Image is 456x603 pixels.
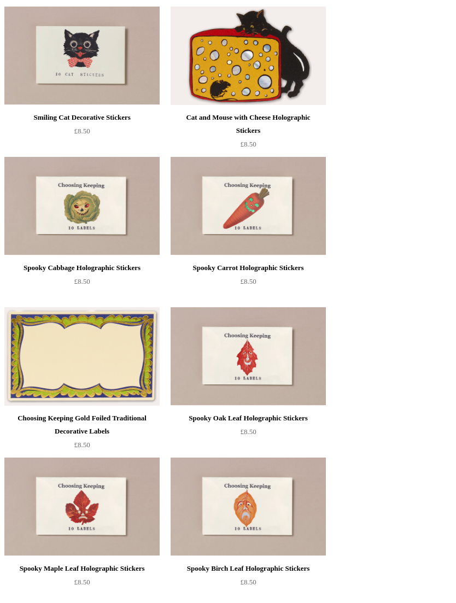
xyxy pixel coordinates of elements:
[4,157,160,255] img: Spooky Cabbage Holographic Stickers
[171,412,326,456] a: Spooky Oak Leaf Holographic Stickers £8.50
[240,578,256,586] span: £8.50
[7,111,157,124] div: Smiling Cat Decorative Stickers
[4,111,160,156] a: Smiling Cat Decorative Stickers £8.50
[173,111,323,137] div: Cat and Mouse with Cheese Holographic Stickers
[240,428,256,436] span: £8.50
[74,277,90,285] span: £8.50
[171,157,326,255] img: Spooky Carrot Holographic Stickers
[4,157,160,255] a: Spooky Cabbage Holographic Stickers Spooky Cabbage Holographic Stickers
[171,261,326,306] a: Spooky Carrot Holographic Stickers £8.50
[4,458,160,556] a: Spooky Maple Leaf Holographic Stickers Spooky Maple Leaf Holographic Stickers
[171,458,326,556] a: Spooky Birch Leaf Holographic Stickers Spooky Birch Leaf Holographic Stickers
[171,7,326,105] a: Cat and Mouse with Cheese Holographic Stickers Cat and Mouse with Cheese Holographic Stickers
[240,277,256,285] span: £8.50
[4,7,160,105] img: Smiling Cat Decorative Stickers
[7,562,157,575] div: Spooky Maple Leaf Holographic Stickers
[4,7,160,105] a: Smiling Cat Decorative Stickers Smiling Cat Decorative Stickers
[171,307,326,406] img: Spooky Oak Leaf Holographic Stickers
[74,127,90,135] span: £8.50
[4,307,160,406] a: Choosing Keeping Gold Foiled Traditional Decorative Labels Choosing Keeping Gold Foiled Tradition...
[171,111,326,156] a: Cat and Mouse with Cheese Holographic Stickers £8.50
[74,441,90,449] span: £8.50
[171,458,326,556] img: Spooky Birch Leaf Holographic Stickers
[173,562,323,575] div: Spooky Birch Leaf Holographic Stickers
[4,412,160,456] a: Choosing Keeping Gold Foiled Traditional Decorative Labels £8.50
[7,261,157,274] div: Spooky Cabbage Holographic Stickers
[173,412,323,425] div: Spooky Oak Leaf Holographic Stickers
[4,307,160,406] img: Choosing Keeping Gold Foiled Traditional Decorative Labels
[171,307,326,406] a: Spooky Oak Leaf Holographic Stickers Spooky Oak Leaf Holographic Stickers
[173,261,323,274] div: Spooky Carrot Holographic Stickers
[74,578,90,586] span: £8.50
[171,7,326,105] img: Cat and Mouse with Cheese Holographic Stickers
[7,412,157,438] div: Choosing Keeping Gold Foiled Traditional Decorative Labels
[240,140,256,148] span: £8.50
[171,157,326,255] a: Spooky Carrot Holographic Stickers Spooky Carrot Holographic Stickers
[4,458,160,556] img: Spooky Maple Leaf Holographic Stickers
[4,261,160,306] a: Spooky Cabbage Holographic Stickers £8.50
